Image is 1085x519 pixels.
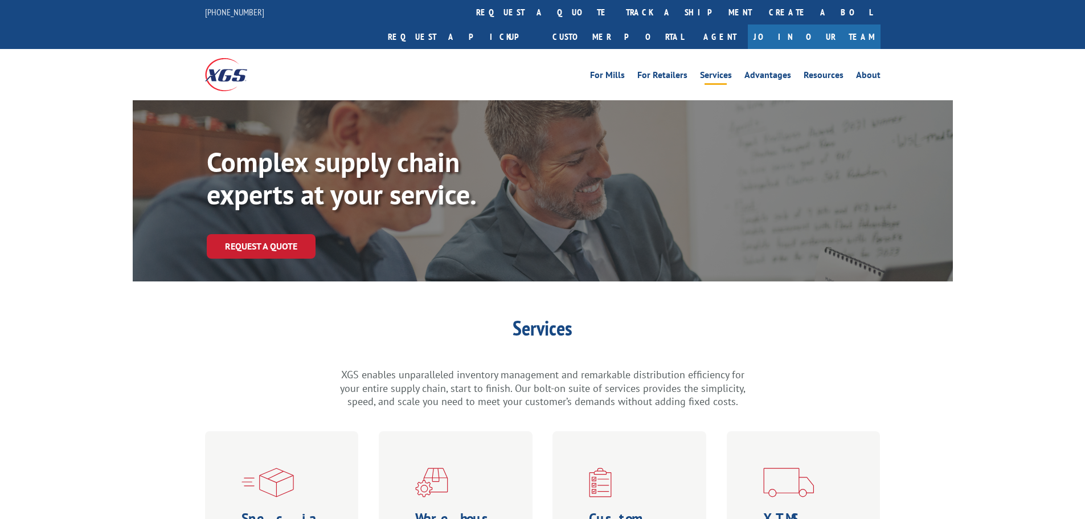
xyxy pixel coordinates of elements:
img: xgs-icon-custom-logistics-solutions-red [589,468,612,497]
img: xgs-icon-transportation-forms-red [763,468,814,497]
a: Customer Portal [544,24,692,49]
a: Services [700,71,732,83]
a: Resources [804,71,844,83]
a: Advantages [744,71,791,83]
h1: Services [338,318,748,344]
img: xgs-icon-warehouseing-cutting-fulfillment-red [415,468,448,497]
a: About [856,71,881,83]
a: Agent [692,24,748,49]
a: Request a pickup [379,24,544,49]
a: [PHONE_NUMBER] [205,6,264,18]
p: Complex supply chain experts at your service. [207,146,548,211]
a: Join Our Team [748,24,881,49]
a: For Retailers [637,71,687,83]
img: xgs-icon-specialized-ltl-red [241,468,294,497]
p: XGS enables unparalleled inventory management and remarkable distribution efficiency for your ent... [338,368,748,408]
a: For Mills [590,71,625,83]
a: Request a Quote [207,234,316,259]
